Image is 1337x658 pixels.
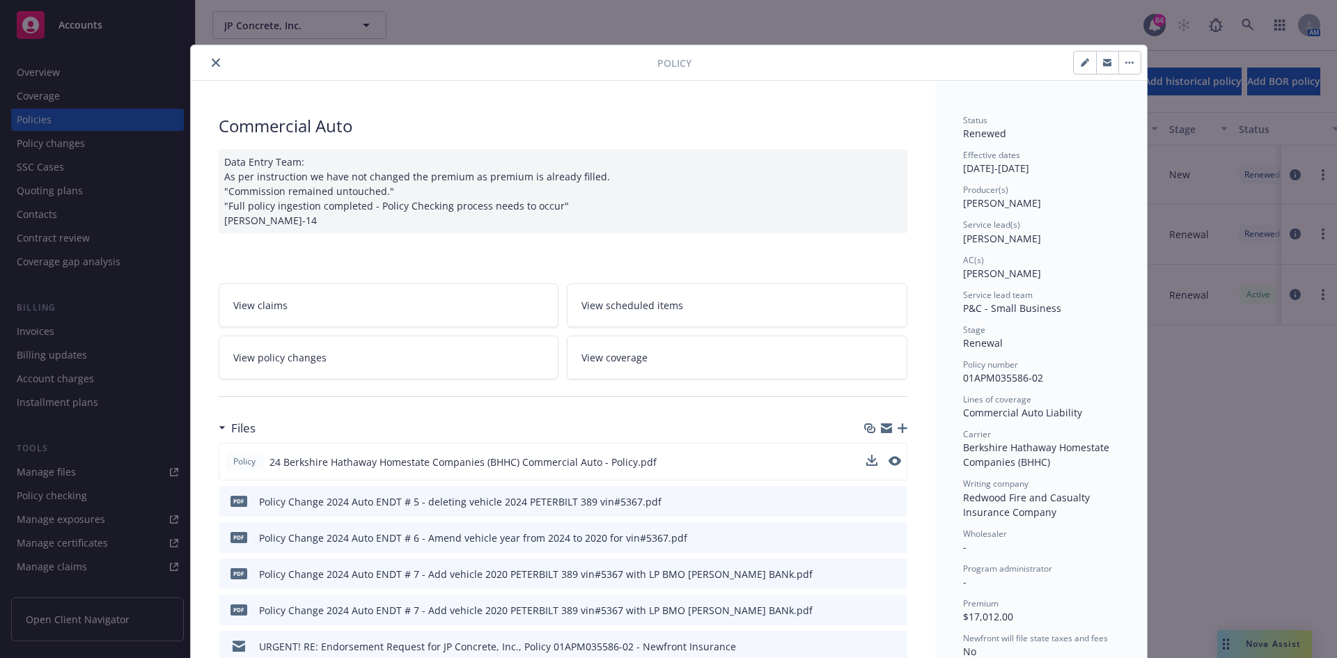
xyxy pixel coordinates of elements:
[889,531,902,545] button: preview file
[963,149,1119,175] div: [DATE] - [DATE]
[963,491,1093,519] span: Redwood Fire and Casualty Insurance Company
[230,532,247,542] span: pdf
[866,455,877,469] button: download file
[963,632,1108,644] span: Newfront will file state taxes and fees
[889,494,902,509] button: preview file
[230,568,247,579] span: pdf
[963,528,1007,540] span: Wholesaler
[963,219,1020,230] span: Service lead(s)
[219,419,256,437] div: Files
[963,393,1031,405] span: Lines of coverage
[269,455,657,469] span: 24 Berkshire Hathaway Homestate Companies (BHHC) Commercial Auto - Policy.pdf
[233,350,327,365] span: View policy changes
[230,496,247,506] span: pdf
[219,283,559,327] a: View claims
[233,298,288,313] span: View claims
[867,639,878,654] button: download file
[963,196,1041,210] span: [PERSON_NAME]
[889,639,902,654] button: preview file
[963,405,1119,420] div: Commercial Auto Liability
[963,267,1041,280] span: [PERSON_NAME]
[259,639,736,654] div: URGENT! RE: Endorsement Request for JP Concrete, Inc., Policy 01APM035586-02 - Newfront Insurance
[867,494,878,509] button: download file
[230,455,258,468] span: Policy
[963,563,1052,574] span: Program administrator
[963,324,985,336] span: Stage
[867,603,878,618] button: download file
[259,494,662,509] div: Policy Change 2024 Auto ENDT # 5 - deleting vehicle 2024 PETERBILT 389 vin#5367.pdf
[889,567,902,581] button: preview file
[567,336,907,379] a: View coverage
[208,54,224,71] button: close
[963,428,991,440] span: Carrier
[889,456,901,466] button: preview file
[963,301,1061,315] span: P&C - Small Business
[867,531,878,545] button: download file
[963,254,984,266] span: AC(s)
[963,478,1029,489] span: Writing company
[889,455,901,469] button: preview file
[963,645,976,658] span: No
[963,441,1112,469] span: Berkshire Hathaway Homestate Companies (BHHC)
[231,419,256,437] h3: Files
[219,114,907,138] div: Commercial Auto
[219,336,559,379] a: View policy changes
[963,371,1043,384] span: 01APM035586-02
[963,127,1006,140] span: Renewed
[963,336,1003,350] span: Renewal
[259,603,813,618] div: Policy Change 2024 Auto ENDT # 7 - Add vehicle 2020 PETERBILT 389 vin#5367 with LP BMO [PERSON_NA...
[866,455,877,466] button: download file
[963,575,967,588] span: -
[259,567,813,581] div: Policy Change 2024 Auto ENDT # 7 - Add vehicle 2020 PETERBILT 389 vin#5367 with LP BMO [PERSON_NA...
[219,149,907,233] div: Data Entry Team: As per instruction we have not changed the premium as premium is already filled....
[963,359,1018,370] span: Policy number
[963,184,1008,196] span: Producer(s)
[963,597,999,609] span: Premium
[259,531,687,545] div: Policy Change 2024 Auto ENDT # 6 - Amend vehicle year from 2024 to 2020 for vin#5367.pdf
[963,114,987,126] span: Status
[581,350,648,365] span: View coverage
[567,283,907,327] a: View scheduled items
[889,603,902,618] button: preview file
[867,567,878,581] button: download file
[657,56,691,70] span: Policy
[963,540,967,554] span: -
[963,289,1033,301] span: Service lead team
[230,604,247,615] span: pdf
[963,232,1041,245] span: [PERSON_NAME]
[963,610,1013,623] span: $17,012.00
[581,298,683,313] span: View scheduled items
[963,149,1020,161] span: Effective dates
